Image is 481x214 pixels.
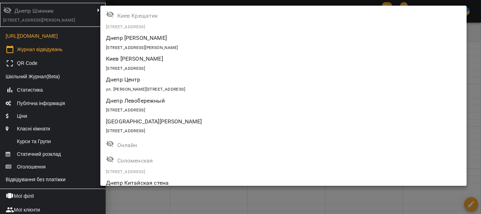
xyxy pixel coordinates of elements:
p: Днепр Китайская стена [106,179,401,187]
p: Днепр Левобережный [106,97,401,105]
span: [STREET_ADDRESS] [106,169,145,174]
p: [GEOGRAPHIC_DATA][PERSON_NAME] [106,117,401,126]
svg: Філія не опублікована [106,155,114,164]
span: [STREET_ADDRESS] [106,128,145,133]
p: Днепр Центр [106,75,401,84]
span: [STREET_ADDRESS] [106,108,145,112]
p: Киев [PERSON_NAME] [106,55,401,63]
p: Киев Крещатик [117,12,413,20]
p: Онлайн [117,141,413,149]
svg: Філія не опублікована [106,10,114,19]
span: [STREET_ADDRESS][PERSON_NAME] [106,45,178,50]
span: [STREET_ADDRESS] [106,66,145,71]
span: ул. [PERSON_NAME][STREET_ADDRESS] [106,87,185,92]
span: [STREET_ADDRESS] [106,24,145,29]
p: Днепр [PERSON_NAME] [106,34,401,42]
svg: Філія не опублікована [106,140,114,148]
p: Соломенская [117,157,413,165]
